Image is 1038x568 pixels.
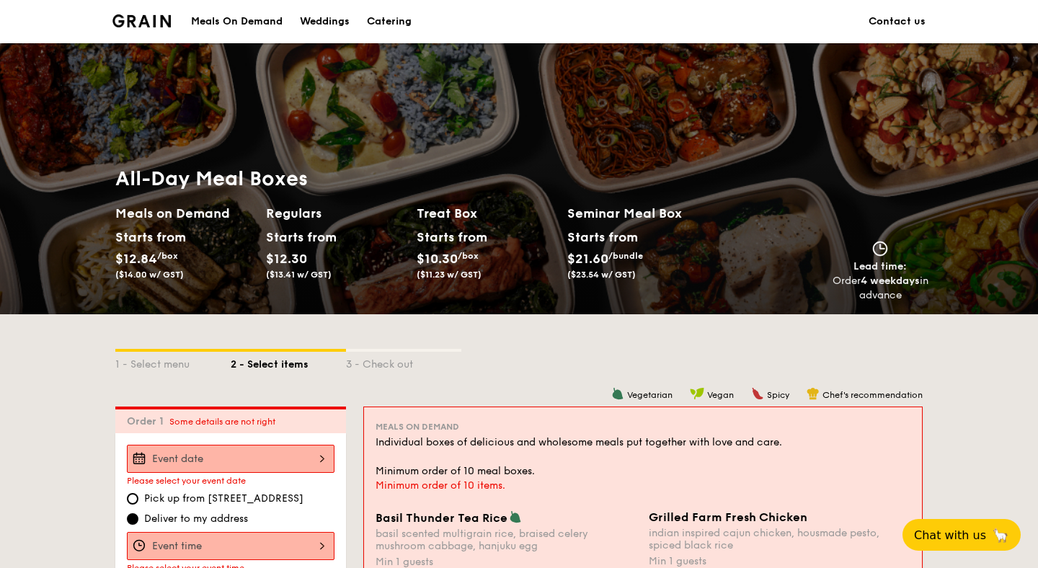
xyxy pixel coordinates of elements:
span: Some details are not right [169,417,275,427]
div: Starts from [115,226,179,248]
span: Lead time: [853,260,907,272]
input: Pick up from [STREET_ADDRESS] [127,493,138,505]
div: Individual boxes of delicious and wholesome meals put together with love and care. Minimum order ... [376,435,910,479]
span: Pick up from [STREET_ADDRESS] [144,492,303,506]
h2: Seminar Meal Box [567,203,718,223]
input: Event time [127,532,334,560]
span: ($11.23 w/ GST) [417,270,482,280]
span: $12.84 [115,251,157,267]
h2: Meals on Demand [115,203,254,223]
span: $10.30 [417,251,458,267]
span: ($14.00 w/ GST) [115,270,184,280]
input: Event date [127,445,334,473]
span: 🦙 [992,527,1009,543]
div: Please select your event date [127,476,334,486]
span: Deliver to my address [144,512,248,526]
div: indian inspired cajun chicken, housmade pesto, spiced black rice [649,527,910,551]
img: icon-vegetarian.fe4039eb.svg [611,387,624,400]
span: Vegetarian [627,390,673,400]
span: Meals on Demand [376,422,459,432]
span: Spicy [767,390,789,400]
div: Order in advance [832,274,928,303]
strong: 4 weekdays [861,275,920,287]
button: Chat with us🦙 [902,519,1021,551]
span: $12.30 [266,251,307,267]
div: 2 - Select items [231,352,346,372]
span: /box [157,251,178,261]
span: Grilled Farm Fresh Chicken [649,510,807,524]
a: Logotype [112,14,171,27]
div: 3 - Check out [346,352,461,372]
div: 1 - Select menu [115,352,231,372]
input: Deliver to my address [127,513,138,525]
div: basil scented multigrain rice, braised celery mushroom cabbage, hanjuku egg [376,528,637,552]
img: icon-vegan.f8ff3823.svg [690,387,704,400]
div: Minimum order of 10 items. [376,479,910,493]
span: ($23.54 w/ GST) [567,270,636,280]
span: /box [458,251,479,261]
h2: Treat Box [417,203,556,223]
span: Chef's recommendation [822,390,923,400]
img: Grain [112,14,171,27]
img: icon-spicy.37a8142b.svg [751,387,764,400]
img: icon-clock.2db775ea.svg [869,241,891,257]
span: Chat with us [914,528,986,542]
div: Starts from [417,226,481,248]
h1: All-Day Meal Boxes [115,166,718,192]
span: ($13.41 w/ GST) [266,270,332,280]
span: Order 1 [127,415,169,427]
img: icon-vegetarian.fe4039eb.svg [509,510,522,523]
h2: Regulars [266,203,405,223]
span: $21.60 [567,251,608,267]
img: icon-chef-hat.a58ddaea.svg [807,387,820,400]
span: Basil Thunder Tea Rice [376,511,507,525]
div: Starts from [567,226,637,248]
span: /bundle [608,251,643,261]
span: Vegan [707,390,734,400]
div: Starts from [266,226,330,248]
